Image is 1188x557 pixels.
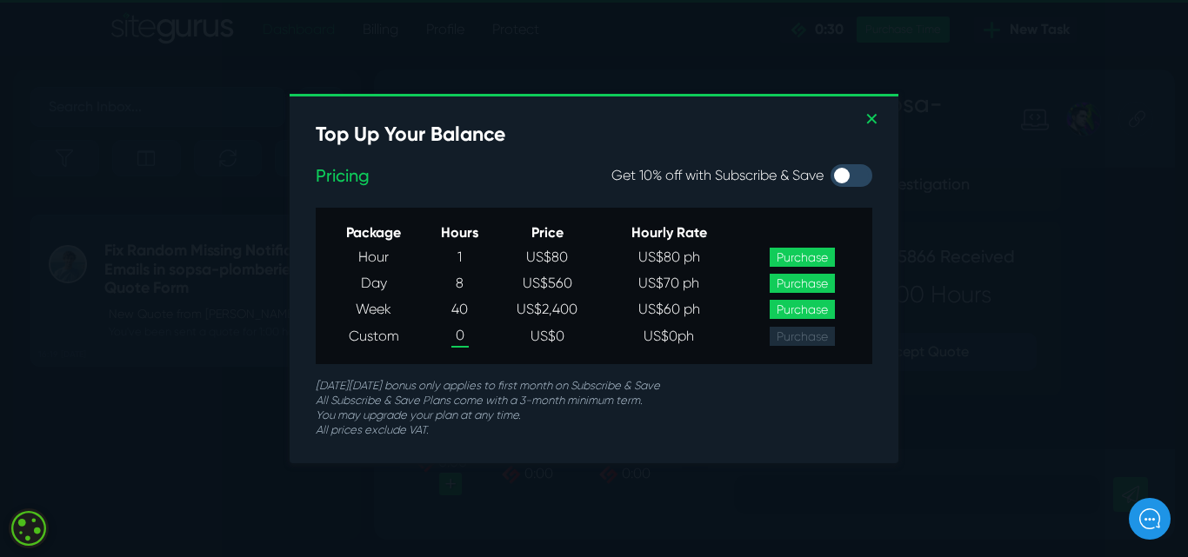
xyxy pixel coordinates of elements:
[599,322,738,350] td: US$ ph
[316,165,370,186] h5: Pricing
[323,270,424,296] td: Day
[770,300,835,319] a: Purchase
[26,28,127,56] img: Company Logo
[65,403,88,426] a: +
[112,298,197,368] th: Budget Used
[456,275,464,291] span: 8
[864,107,879,133] a: ✕
[630,32,675,67] div: Standard
[9,508,49,548] div: Cookie consent button
[457,249,462,265] span: 1
[599,244,738,270] td: US$80 ph
[437,263,663,302] button: Accept Quote
[451,325,469,348] span: 0
[64,384,93,401] span: 0:00
[495,322,599,350] td: US$
[675,32,727,67] div: Josh Carter
[451,301,468,317] span: 40
[421,326,462,354] small: 16:19[DATE]
[495,296,599,322] td: US$2,400
[611,167,824,183] h6: Get 10% off with Subscribe & Save
[26,127,97,160] a: OPEN
[323,244,424,270] td: Hour
[27,196,321,231] button: New conversation
[495,270,599,296] td: US$560
[323,222,424,244] th: Package
[599,222,738,244] th: Hourly Rate
[26,106,322,134] h1: Hello [PERSON_NAME]!
[235,440,286,454] span: Messages
[26,137,322,165] h2: How can we help?
[599,270,738,296] td: US$70 ph
[26,298,112,368] th: Total Budget
[1129,498,1171,540] iframe: gist-messenger-bubble-iframe
[323,322,424,350] td: Custom
[248,395,277,412] span: 0:00
[26,205,308,226] p: TASK OVERVIEW
[669,328,677,344] span: 0
[428,103,671,126] span: Investigation
[599,296,738,322] td: US$60 ph
[323,296,424,322] td: Week
[72,440,103,454] span: Home
[22,12,604,86] h3: Fix Random Missing Notification Emails in sopsa-plomberie Quote Form
[495,222,599,244] th: Price
[770,248,835,267] a: Purchase
[424,222,495,244] th: Hours
[150,395,179,412] span: 0:00
[65,243,183,269] p: Type
[437,176,663,197] h4: Quote #5866 Received
[744,32,779,67] div: Copy this Task URL
[316,378,872,437] p: [DATE][DATE] bonus only applies to first month on Subscribe & Save All Subscribe & Save Plans com...
[770,274,835,293] a: Purchase
[316,123,505,147] h3: Top Up Your Balance
[112,207,209,221] span: New conversation
[437,211,663,239] h2: 1:00 Hours
[183,246,217,264] span: PAYG
[495,244,599,270] td: US$80
[197,298,308,368] th: Budget Remaining
[556,328,564,344] span: 0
